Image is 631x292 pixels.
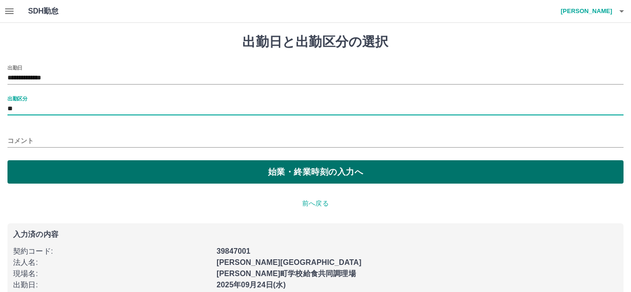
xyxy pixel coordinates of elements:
p: 入力済の内容 [13,231,618,238]
b: 2025年09月24日(水) [217,281,286,289]
p: 契約コード : [13,246,211,257]
p: 前へ戻る [7,199,624,208]
b: [PERSON_NAME]町学校給食共同調理場 [217,270,356,278]
label: 出勤区分 [7,95,27,102]
b: 39847001 [217,247,250,255]
p: 出勤日 : [13,279,211,291]
label: 出勤日 [7,64,22,71]
b: [PERSON_NAME][GEOGRAPHIC_DATA] [217,258,362,266]
button: 始業・終業時刻の入力へ [7,160,624,184]
p: 法人名 : [13,257,211,268]
p: 現場名 : [13,268,211,279]
h1: 出勤日と出勤区分の選択 [7,34,624,50]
